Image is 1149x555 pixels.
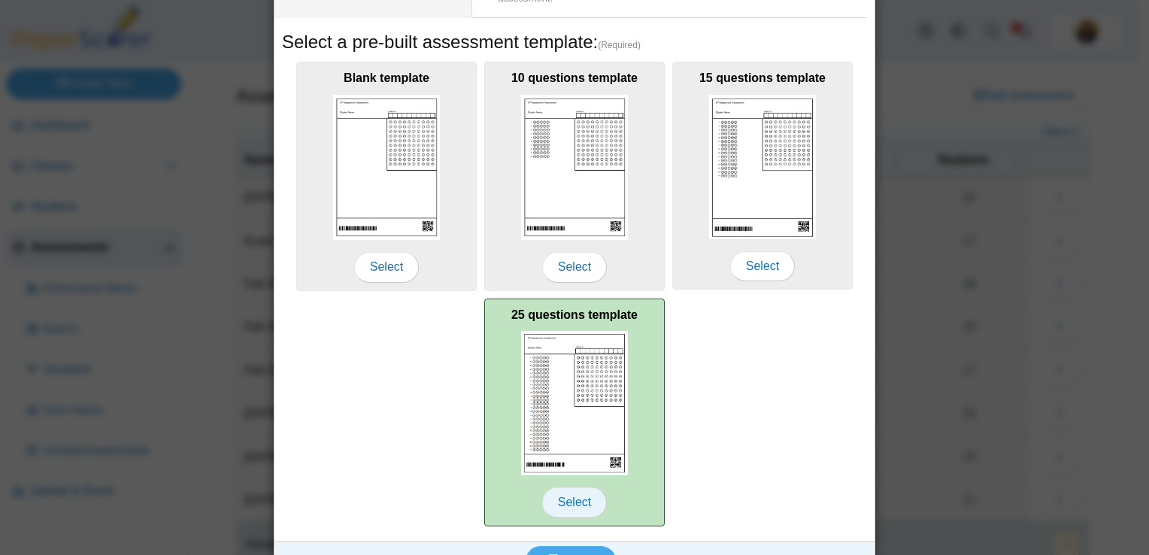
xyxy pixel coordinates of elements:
h5: Select a pre-built assessment template: [282,29,867,55]
b: 25 questions template [511,308,638,321]
img: scan_sheet_10_questions.png [521,95,628,240]
b: Blank template [344,71,429,84]
span: Select [542,252,607,282]
img: scan_sheet_blank.png [333,95,440,240]
span: (Required) [598,39,641,52]
b: 15 questions template [699,71,826,84]
img: scan_sheet_25_questions.png [521,331,628,475]
span: Select [542,487,607,517]
span: Select [730,251,795,281]
span: Select [354,252,419,282]
img: scan_sheet_15_questions.png [709,95,816,239]
b: 10 questions template [511,71,638,84]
